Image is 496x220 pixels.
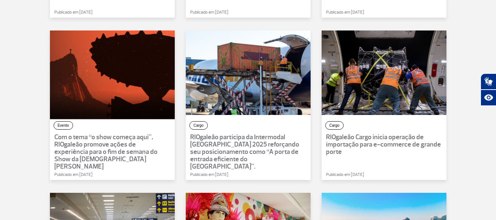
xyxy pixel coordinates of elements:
p: Publicado em [DATE] [190,9,326,16]
button: Cargo [189,121,208,130]
button: Abrir tradutor de língua de sinais. [481,73,496,90]
p: Publicado em [DATE] [326,9,462,16]
p: RIOgaleão Cargo inicia operação de importação para e-commerce de grande porte [326,134,442,156]
p: Com o tema “o show começa aqui”, RIOgaleão promove ações de experiência para o fim de semana do S... [54,134,170,170]
p: Publicado em [DATE] [326,172,462,178]
p: RIOgaleão participa da Intermodal [GEOGRAPHIC_DATA] 2025 reforçando seu posicionamento como “A po... [190,134,306,170]
button: Cargo [325,121,344,130]
div: Plugin de acessibilidade da Hand Talk. [481,73,496,106]
button: Abrir recursos assistivos. [481,90,496,106]
button: Evento [54,121,73,130]
p: Publicado em [DATE] [190,172,326,178]
p: Publicado em [DATE] [54,9,190,16]
p: Publicado em [DATE] [54,172,190,178]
